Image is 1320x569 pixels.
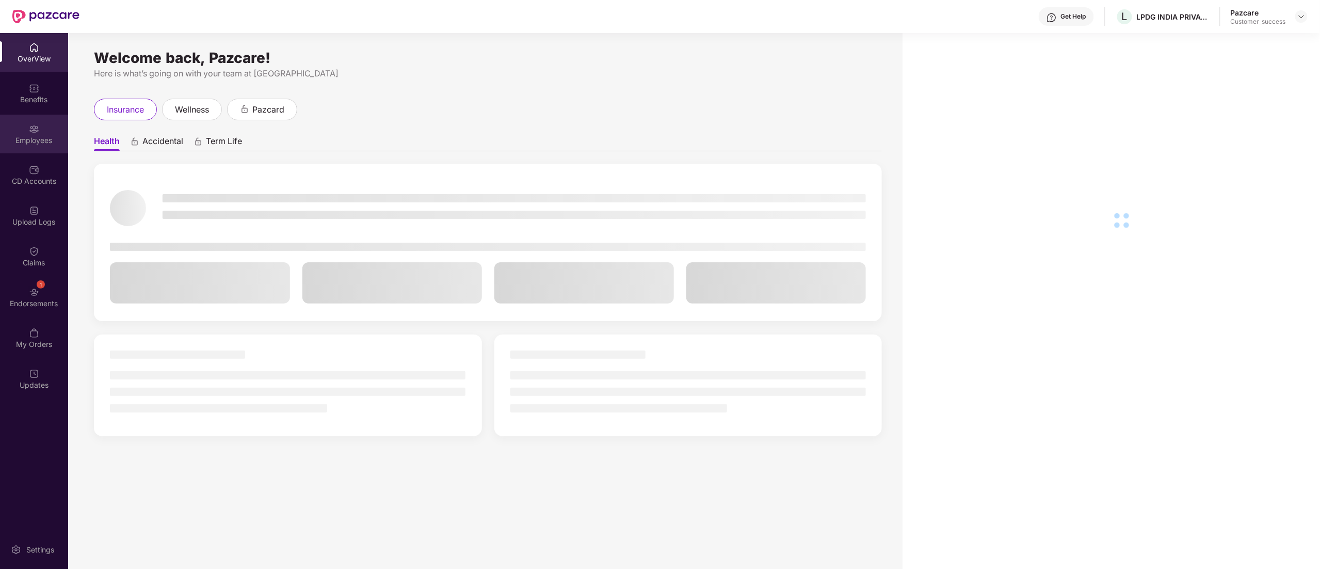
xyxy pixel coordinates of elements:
[1231,8,1286,18] div: Pazcare
[1297,12,1306,21] img: svg+xml;base64,PHN2ZyBpZD0iRHJvcGRvd24tMzJ4MzIiIHhtbG5zPSJodHRwOi8vd3d3LnczLm9yZy8yMDAwL3N2ZyIgd2...
[1231,18,1286,26] div: Customer_success
[1137,12,1209,22] div: LPDG INDIA PRIVATE LIMITED
[130,137,139,146] div: animation
[107,103,144,116] span: insurance
[1122,10,1128,23] span: L
[94,67,882,80] div: Here is what’s going on with your team at [GEOGRAPHIC_DATA]
[29,246,39,257] img: svg+xml;base64,PHN2ZyBpZD0iQ2xhaW0iIHhtbG5zPSJodHRwOi8vd3d3LnczLm9yZy8yMDAwL3N2ZyIgd2lkdGg9IjIwIi...
[12,10,79,23] img: New Pazcare Logo
[37,280,45,289] div: 1
[206,136,242,151] span: Term Life
[142,136,183,151] span: Accidental
[29,369,39,379] img: svg+xml;base64,PHN2ZyBpZD0iVXBkYXRlZCIgeG1sbnM9Imh0dHA6Ly93d3cudzMub3JnLzIwMDAvc3ZnIiB3aWR0aD0iMj...
[29,206,39,216] img: svg+xml;base64,PHN2ZyBpZD0iVXBsb2FkX0xvZ3MiIGRhdGEtbmFtZT0iVXBsb2FkIExvZ3MiIHhtbG5zPSJodHRwOi8vd3...
[194,137,203,146] div: animation
[29,287,39,297] img: svg+xml;base64,PHN2ZyBpZD0iRW5kb3JzZW1lbnRzIiB4bWxucz0iaHR0cDovL3d3dy53My5vcmcvMjAwMC9zdmciIHdpZH...
[23,545,57,555] div: Settings
[11,545,21,555] img: svg+xml;base64,PHN2ZyBpZD0iU2V0dGluZy0yMHgyMCIgeG1sbnM9Imh0dHA6Ly93d3cudzMub3JnLzIwMDAvc3ZnIiB3aW...
[29,165,39,175] img: svg+xml;base64,PHN2ZyBpZD0iQ0RfQWNjb3VudHMiIGRhdGEtbmFtZT0iQ0QgQWNjb3VudHMiIHhtbG5zPSJodHRwOi8vd3...
[175,103,209,116] span: wellness
[240,104,249,114] div: animation
[94,136,120,151] span: Health
[1061,12,1086,21] div: Get Help
[29,328,39,338] img: svg+xml;base64,PHN2ZyBpZD0iTXlfT3JkZXJzIiBkYXRhLW5hbWU9Ik15IE9yZGVycyIgeG1sbnM9Imh0dHA6Ly93d3cudz...
[94,54,882,62] div: Welcome back, Pazcare!
[29,124,39,134] img: svg+xml;base64,PHN2ZyBpZD0iRW1wbG95ZWVzIiB4bWxucz0iaHR0cDovL3d3dy53My5vcmcvMjAwMC9zdmciIHdpZHRoPS...
[252,103,284,116] span: pazcard
[1047,12,1057,23] img: svg+xml;base64,PHN2ZyBpZD0iSGVscC0zMngzMiIgeG1sbnM9Imh0dHA6Ly93d3cudzMub3JnLzIwMDAvc3ZnIiB3aWR0aD...
[29,83,39,93] img: svg+xml;base64,PHN2ZyBpZD0iQmVuZWZpdHMiIHhtbG5zPSJodHRwOi8vd3d3LnczLm9yZy8yMDAwL3N2ZyIgd2lkdGg9Ij...
[29,42,39,53] img: svg+xml;base64,PHN2ZyBpZD0iSG9tZSIgeG1sbnM9Imh0dHA6Ly93d3cudzMub3JnLzIwMDAvc3ZnIiB3aWR0aD0iMjAiIG...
